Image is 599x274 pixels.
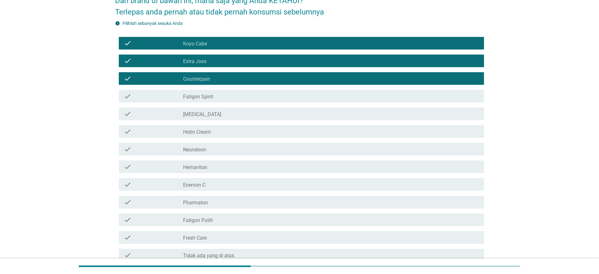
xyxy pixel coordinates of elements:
i: check [124,57,131,65]
i: check [124,198,131,206]
i: check [124,234,131,241]
i: check [124,181,131,188]
i: check [124,92,131,100]
i: check [124,128,131,135]
i: check [124,163,131,171]
label: Neurobion [183,147,206,153]
i: check [124,251,131,259]
label: Hemaviton [183,164,207,171]
label: Hotin Cream [183,129,211,135]
label: Pilihlah sebanyak sesuka Anda [123,21,183,26]
label: Tidak ada yang di atas [183,253,234,259]
label: Koyo Cabe [183,41,207,47]
i: check [124,75,131,82]
label: Extra Joss [183,58,206,65]
label: Fresh Care [183,235,207,241]
i: check [124,216,131,224]
i: check [124,39,131,47]
label: Pharmaton [183,200,208,206]
label: Counterpain [183,76,210,82]
i: check [124,145,131,153]
label: Fatigon Spirit [183,94,213,100]
i: check [124,110,131,118]
label: Fatigon Putih [183,217,213,224]
i: info [115,21,120,26]
label: [MEDICAL_DATA] [183,111,221,118]
label: Enervon C [183,182,205,188]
